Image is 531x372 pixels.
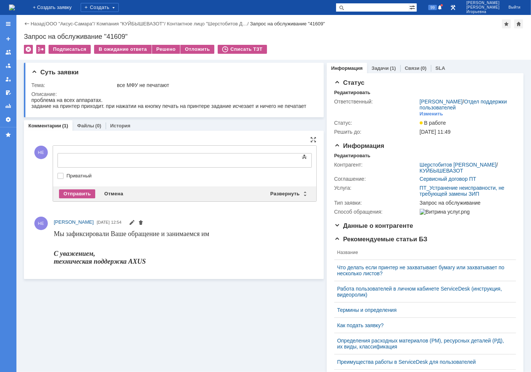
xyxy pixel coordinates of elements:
[514,19,523,28] div: Сделать домашней страницей
[97,21,164,27] a: Компания "КУЙБЫШЕВАЗОТ"
[337,307,507,313] a: Термины и определения
[2,46,14,58] a: Заявки на командах
[337,264,507,276] a: Что делать если принтер не захватывает бумагу или захватывает по несколько листов?
[2,73,14,85] a: Мои заявки
[334,142,384,149] span: Информация
[36,45,45,54] div: Работа с массовостью
[420,99,507,111] a: Отдел поддержки пользователей
[2,114,14,125] a: Настройки
[435,65,445,71] a: SLA
[31,21,44,27] a: Назад
[97,21,167,27] div: /
[420,111,443,117] div: Изменить
[334,209,418,215] div: Способ обращения:
[420,99,513,111] div: /
[334,200,418,206] div: Тип заявки:
[138,220,144,226] span: Удалить
[334,245,510,260] th: Название
[24,45,33,54] div: Удалить
[337,338,507,350] a: Определения расходных материалов (РМ), ресурсных деталей (РД), их виды, классификация
[54,218,94,226] a: [PERSON_NAME]
[95,123,101,128] div: (0)
[502,19,511,28] div: Добавить в избранное
[44,21,46,26] div: |
[81,3,119,12] div: Создать
[337,322,507,328] a: Как подать заявку?
[420,200,513,206] div: Запрос на обслуживание
[9,4,15,10] img: logo
[2,100,14,112] a: Отчеты
[28,123,61,128] a: Комментарии
[420,209,470,215] img: Витрина услуг.png
[9,4,15,10] a: Перейти на домашнюю страницу
[409,3,417,10] span: Расширенный поиск
[2,33,14,45] a: Создать заявку
[420,129,451,135] span: [DATE] 11:49
[110,123,130,128] a: История
[334,185,418,191] div: Услуга:
[334,176,418,182] div: Соглашение:
[337,286,507,298] a: Работа пользователей в личном кабинете ServiceDesk (инструкция, видеоролик)
[250,21,325,27] div: Запрос на обслуживание "41609"
[331,65,363,71] a: Информация
[54,219,94,225] span: [PERSON_NAME]
[390,65,396,71] div: (1)
[31,82,115,88] div: Тема:
[334,79,364,86] span: Статус
[466,10,500,14] span: Игорьевна
[466,5,500,10] span: [PERSON_NAME]
[428,5,437,10] span: 99
[310,137,316,143] div: На всю страницу
[334,222,413,229] span: Данные о контрагенте
[334,236,428,243] span: Рекомендуемые статьи БЗ
[420,162,513,174] div: /
[2,60,14,72] a: Заявки в моей ответственности
[405,65,419,71] a: Связи
[111,220,122,224] span: 12:54
[34,146,48,159] span: НЕ
[448,3,457,12] a: Перейти в интерфейс администратора
[334,129,418,135] div: Решить до:
[46,21,94,27] a: ООО "Аксус-Самара"
[77,123,94,128] a: Файлы
[167,21,248,27] a: Контактное лицо "Шерстобитов Д…
[2,87,14,99] a: Мои согласования
[334,162,418,168] div: Контрагент:
[334,90,370,96] div: Редактировать
[129,220,135,226] span: Редактировать
[466,1,500,5] span: [PERSON_NAME]
[62,123,68,128] div: (1)
[31,91,315,97] div: Описание:
[420,99,463,105] a: [PERSON_NAME]
[300,152,309,161] span: Показать панель инструментов
[334,120,418,126] div: Статус:
[420,168,463,174] a: КУЙБЫШЕВАЗОТ
[24,33,524,40] div: Запрос на обслуживание "41609"
[337,359,507,365] a: Преимущества работы в ServiceDesk для пользователей
[334,153,370,159] div: Редактировать
[420,65,426,71] div: (0)
[372,65,389,71] a: Задачи
[46,21,97,27] div: /
[167,21,250,27] div: /
[31,69,78,76] span: Суть заявки
[66,173,310,179] label: Приватный
[420,162,497,168] a: Шерстобитов [PERSON_NAME]
[420,176,476,182] a: Сервисный договор ПТ
[117,82,313,88] div: все МФУ не печатают
[334,99,418,105] div: Ответственный:
[420,120,446,126] span: В работе
[97,220,110,224] span: [DATE]
[420,185,504,197] a: ПТ_Устранение неисправности, не требующей замены ЗИП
